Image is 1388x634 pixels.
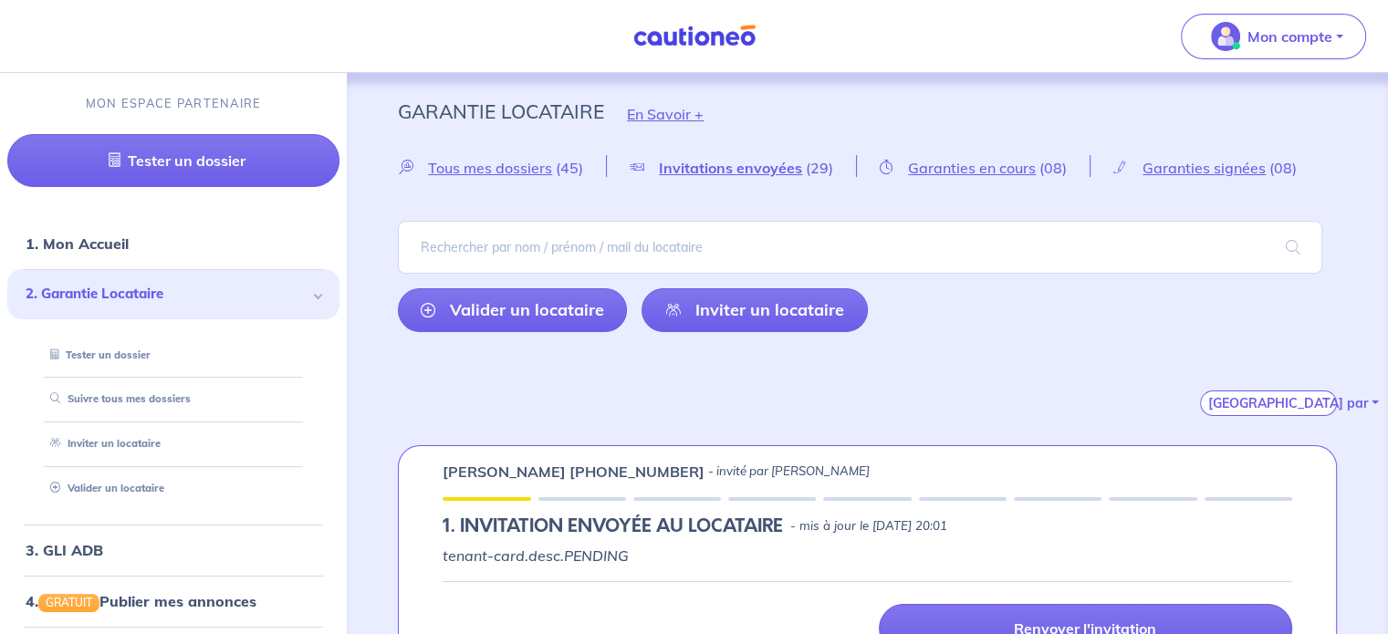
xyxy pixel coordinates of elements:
[626,25,763,47] img: Cautioneo
[1264,222,1322,273] span: search
[26,234,129,253] a: 1. Mon Accueil
[443,515,783,537] h5: 1.︎ INVITATION ENVOYÉE AU LOCATAIRE
[1039,159,1067,177] span: (08)
[556,159,583,177] span: (45)
[790,517,947,535] p: - mis à jour le [DATE] 20:01
[43,482,164,494] a: Valider un locataire
[26,592,256,610] a: 4.GRATUITPublier mes annonces
[642,288,867,332] a: Inviter un locataire
[86,95,262,112] p: MON ESPACE PARTENAIRE
[1211,22,1240,51] img: illu_account_valid_menu.svg
[43,437,161,450] a: Inviter un locataire
[1269,159,1297,177] span: (08)
[43,348,151,361] a: Tester un dossier
[1091,159,1320,176] a: Garanties signées(08)
[1143,159,1266,177] span: Garanties signées
[908,159,1036,177] span: Garanties en cours
[26,541,103,559] a: 3. GLI ADB
[29,340,318,370] div: Tester un dossier
[607,159,856,176] a: Invitations envoyées(29)
[7,134,339,187] a: Tester un dossier
[443,461,704,483] p: [PERSON_NAME] [PHONE_NUMBER]
[43,392,191,405] a: Suivre tous mes dossiers
[659,159,802,177] span: Invitations envoyées
[29,384,318,414] div: Suivre tous mes dossiers
[29,429,318,459] div: Inviter un locataire
[398,221,1322,274] input: Rechercher par nom / prénom / mail du locataire
[806,159,833,177] span: (29)
[857,159,1090,176] a: Garanties en cours(08)
[398,288,627,332] a: Valider un locataire
[1247,26,1332,47] p: Mon compte
[1200,390,1337,416] button: [GEOGRAPHIC_DATA] par
[398,159,606,176] a: Tous mes dossiers(45)
[7,269,339,319] div: 2. Garantie Locataire
[443,515,1292,537] div: state: PENDING, Context: IN-LANDLORD
[7,532,339,568] div: 3. GLI ADB
[604,88,726,140] button: En Savoir +
[1181,14,1366,59] button: illu_account_valid_menu.svgMon compte
[428,159,552,177] span: Tous mes dossiers
[7,225,339,262] div: 1. Mon Accueil
[7,583,339,619] div: 4.GRATUITPublier mes annonces
[443,545,1292,566] p: tenant-card.desc.PENDING
[29,473,318,504] div: Valider un locataire
[398,95,604,128] p: Garantie Locataire
[708,463,870,481] p: - invité par [PERSON_NAME]
[26,284,308,305] span: 2. Garantie Locataire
